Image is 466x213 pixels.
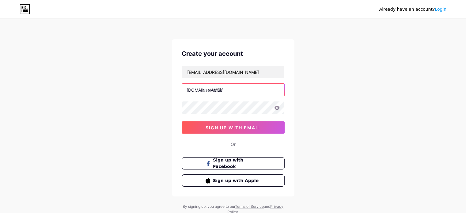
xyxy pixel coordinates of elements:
a: Login [435,7,446,12]
div: Or [231,141,236,147]
div: Create your account [182,49,285,58]
span: Sign up with Apple [213,177,260,184]
div: Already have an account? [379,6,446,13]
button: Sign up with Apple [182,174,285,187]
input: username [182,84,284,96]
span: sign up with email [206,125,260,130]
button: Sign up with Facebook [182,157,285,169]
span: Sign up with Facebook [213,157,260,170]
input: Email [182,66,284,78]
button: sign up with email [182,121,285,134]
div: [DOMAIN_NAME]/ [187,87,223,93]
a: Terms of Service [235,204,264,209]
